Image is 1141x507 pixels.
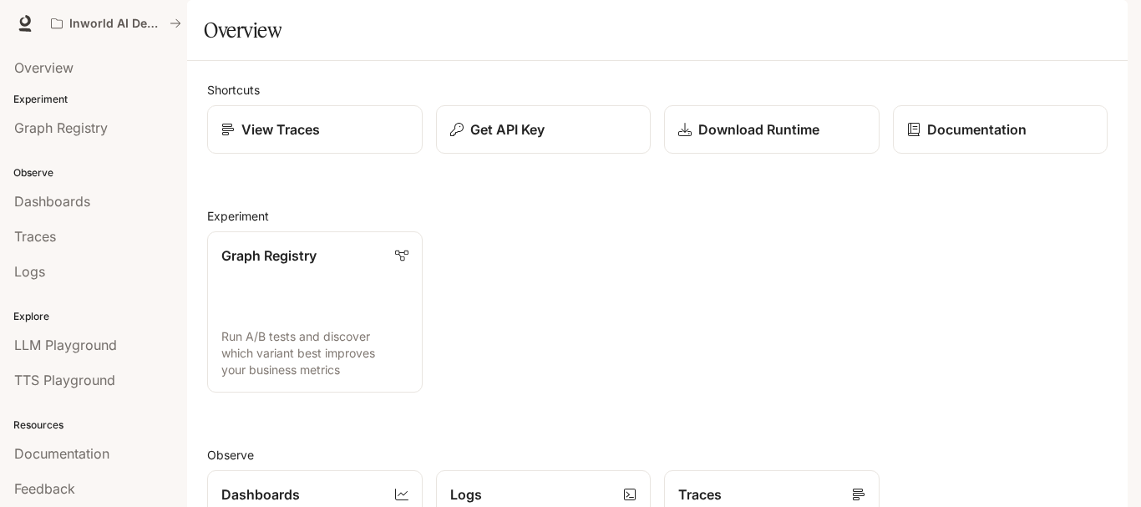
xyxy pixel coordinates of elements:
p: Dashboards [221,484,300,504]
p: Download Runtime [698,119,819,139]
button: Get API Key [436,105,652,154]
p: Run A/B tests and discover which variant best improves your business metrics [221,328,408,378]
h2: Shortcuts [207,81,1108,99]
h2: Observe [207,446,1108,464]
p: View Traces [241,119,320,139]
button: All workspaces [43,7,189,40]
p: Inworld AI Demos [69,17,163,31]
p: Documentation [927,119,1027,139]
a: Download Runtime [664,105,880,154]
p: Graph Registry [221,246,317,266]
p: Traces [678,484,722,504]
a: View Traces [207,105,423,154]
h1: Overview [204,13,281,47]
h2: Experiment [207,207,1108,225]
a: Graph RegistryRun A/B tests and discover which variant best improves your business metrics [207,231,423,393]
p: Logs [450,484,482,504]
p: Get API Key [470,119,545,139]
a: Documentation [893,105,1108,154]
